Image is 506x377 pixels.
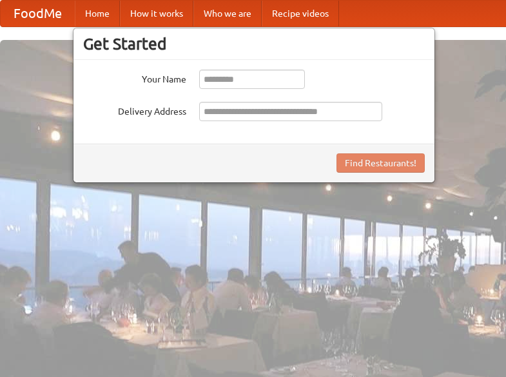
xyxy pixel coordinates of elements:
[193,1,262,26] a: Who we are
[120,1,193,26] a: How it works
[75,1,120,26] a: Home
[1,1,75,26] a: FoodMe
[83,102,186,118] label: Delivery Address
[83,34,425,53] h3: Get Started
[336,153,425,173] button: Find Restaurants!
[83,70,186,86] label: Your Name
[262,1,339,26] a: Recipe videos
